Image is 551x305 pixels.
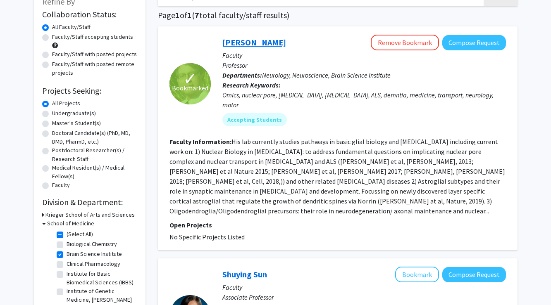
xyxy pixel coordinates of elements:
[52,119,101,128] label: Master's Student(s)
[42,9,137,19] h2: Collaboration Status:
[52,60,137,77] label: Faculty/Staff with posted remote projects
[52,50,137,59] label: Faculty/Staff with posted projects
[442,35,506,50] button: Compose Request to Jeffrey Rothstein
[169,220,506,230] p: Open Projects
[67,287,135,304] label: Institute of Genetic Medicine, [PERSON_NAME]
[42,197,137,207] h2: Division & Department:
[442,267,506,282] button: Compose Request to Shuying Sun
[175,10,180,20] span: 1
[169,233,245,241] span: No Specific Projects Listed
[172,83,208,93] span: Bookmarked
[6,268,35,299] iframe: Chat
[45,210,135,219] h3: Krieger School of Arts and Sciences
[52,129,137,146] label: Doctoral Candidate(s) (PhD, MD, DMD, PharmD, etc.)
[222,90,506,110] div: Omics, nuclear pore, [MEDICAL_DATA], [MEDICAL_DATA], ALS, demntia, medicine, transport, neurology...
[169,137,505,215] fg-read-more: His lab currently studies pathways in basic glial biology and [MEDICAL_DATA] including current wo...
[222,81,281,89] b: Research Keywords:
[222,282,506,292] p: Faculty
[52,109,96,118] label: Undergraduate(s)
[52,163,137,181] label: Medical Resident(s) / Medical Fellow(s)
[42,86,137,96] h2: Projects Seeking:
[52,33,133,41] label: Faculty/Staff accepting students
[222,60,506,70] p: Professor
[158,10,518,20] h1: Page of ( total faculty/staff results)
[195,10,199,20] span: 7
[222,292,506,302] p: Associate Professor
[222,113,287,126] mat-chip: Accepting Students
[52,23,91,31] label: All Faculty/Staff
[67,250,122,258] label: Brain Science Institute
[222,269,267,279] a: Shuying Sun
[371,35,439,50] button: Remove Bookmark
[67,240,117,248] label: Biological Chemistry
[187,10,192,20] span: 1
[47,219,94,228] h3: School of Medicine
[52,99,80,108] label: All Projects
[222,37,286,47] a: [PERSON_NAME]
[169,137,231,146] b: Faculty Information:
[52,146,137,163] label: Postdoctoral Researcher(s) / Research Staff
[67,270,135,287] label: Institute for Basic Biomedical Sciences (IBBS)
[222,50,506,60] p: Faculty
[222,71,262,79] b: Departments:
[67,260,120,268] label: Clinical Pharmacology
[183,75,197,83] span: ✓
[262,71,391,79] span: Neurology, Neuroscience, Brain Science Institute
[52,181,70,189] label: Faculty
[395,267,439,282] button: Add Shuying Sun to Bookmarks
[67,230,93,239] label: (Select All)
